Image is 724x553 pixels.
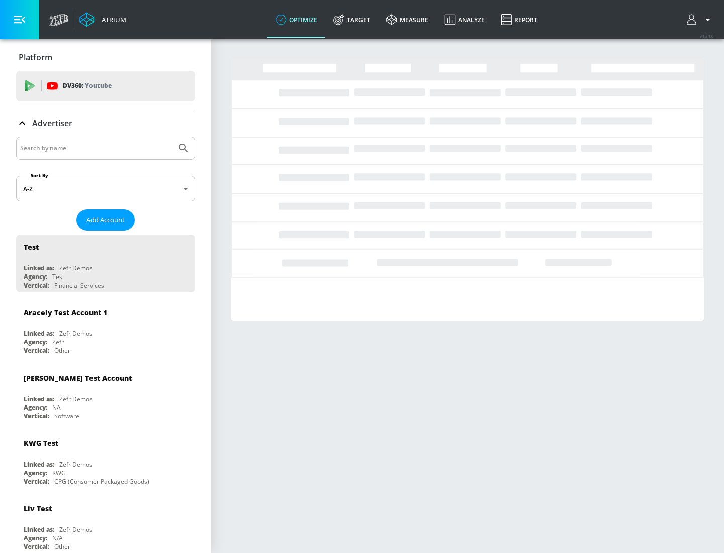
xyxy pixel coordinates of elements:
[24,477,49,486] div: Vertical:
[86,214,125,226] span: Add Account
[32,118,72,129] p: Advertiser
[16,43,195,71] div: Platform
[59,460,93,469] div: Zefr Demos
[16,235,195,292] div: TestLinked as:Zefr DemosAgency:TestVertical:Financial Services
[24,395,54,403] div: Linked as:
[52,272,64,281] div: Test
[85,80,112,91] p: Youtube
[493,2,546,38] a: Report
[16,365,195,423] div: [PERSON_NAME] Test AccountLinked as:Zefr DemosAgency:NAVertical:Software
[54,412,79,420] div: Software
[54,542,70,551] div: Other
[52,534,63,542] div: N/A
[52,403,61,412] div: NA
[24,403,47,412] div: Agency:
[24,338,47,346] div: Agency:
[16,300,195,357] div: Aracely Test Account 1Linked as:Zefr DemosAgency:ZefrVertical:Other
[700,33,714,39] span: v 4.24.0
[24,373,132,383] div: [PERSON_NAME] Test Account
[52,338,64,346] div: Zefr
[20,142,172,155] input: Search by name
[52,469,66,477] div: KWG
[267,2,325,38] a: optimize
[16,71,195,101] div: DV360: Youtube
[24,242,39,252] div: Test
[24,460,54,469] div: Linked as:
[63,80,112,91] p: DV360:
[59,329,93,338] div: Zefr Demos
[98,15,126,24] div: Atrium
[24,272,47,281] div: Agency:
[378,2,436,38] a: measure
[16,109,195,137] div: Advertiser
[24,542,49,551] div: Vertical:
[16,431,195,488] div: KWG TestLinked as:Zefr DemosAgency:KWGVertical:CPG (Consumer Packaged Goods)
[29,172,50,179] label: Sort By
[54,477,149,486] div: CPG (Consumer Packaged Goods)
[24,469,47,477] div: Agency:
[24,534,47,542] div: Agency:
[19,52,52,63] p: Platform
[24,281,49,290] div: Vertical:
[24,264,54,272] div: Linked as:
[54,281,104,290] div: Financial Services
[54,346,70,355] div: Other
[24,438,58,448] div: KWG Test
[24,329,54,338] div: Linked as:
[79,12,126,27] a: Atrium
[59,395,93,403] div: Zefr Demos
[436,2,493,38] a: Analyze
[24,525,54,534] div: Linked as:
[76,209,135,231] button: Add Account
[59,264,93,272] div: Zefr Demos
[24,412,49,420] div: Vertical:
[24,504,52,513] div: Liv Test
[24,346,49,355] div: Vertical:
[325,2,378,38] a: Target
[59,525,93,534] div: Zefr Demos
[24,308,107,317] div: Aracely Test Account 1
[16,176,195,201] div: A-Z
